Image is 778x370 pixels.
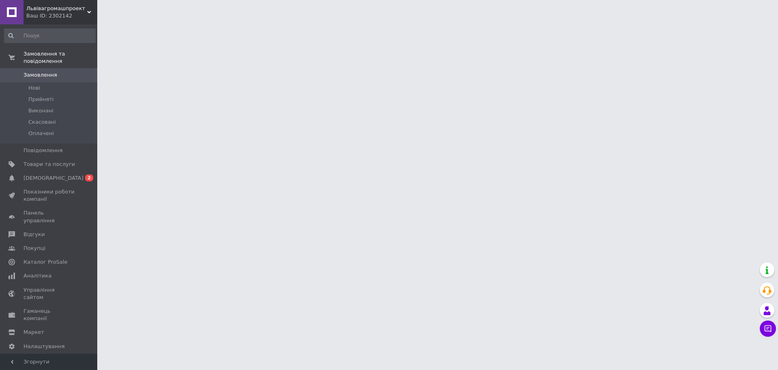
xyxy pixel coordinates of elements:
[24,231,45,238] span: Відгуки
[85,174,93,181] span: 2
[26,12,97,19] div: Ваш ID: 2302142
[24,161,75,168] span: Товари та послуги
[26,5,87,12] span: Львівагромашпроект
[24,308,75,322] span: Гаманець компанії
[24,174,83,182] span: [DEMOGRAPHIC_DATA]
[28,107,53,114] span: Виконані
[24,272,51,280] span: Аналітика
[24,209,75,224] span: Панель управління
[28,118,56,126] span: Скасовані
[24,258,67,266] span: Каталог ProSale
[24,329,44,336] span: Маркет
[4,28,96,43] input: Пошук
[24,147,63,154] span: Повідомлення
[28,96,53,103] span: Прийняті
[760,321,776,337] button: Чат з покупцем
[24,245,45,252] span: Покупці
[24,50,97,65] span: Замовлення та повідомлення
[24,286,75,301] span: Управління сайтом
[24,188,75,203] span: Показники роботи компанії
[24,343,65,350] span: Налаштування
[28,84,40,92] span: Нові
[24,71,57,79] span: Замовлення
[28,130,54,137] span: Оплачені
